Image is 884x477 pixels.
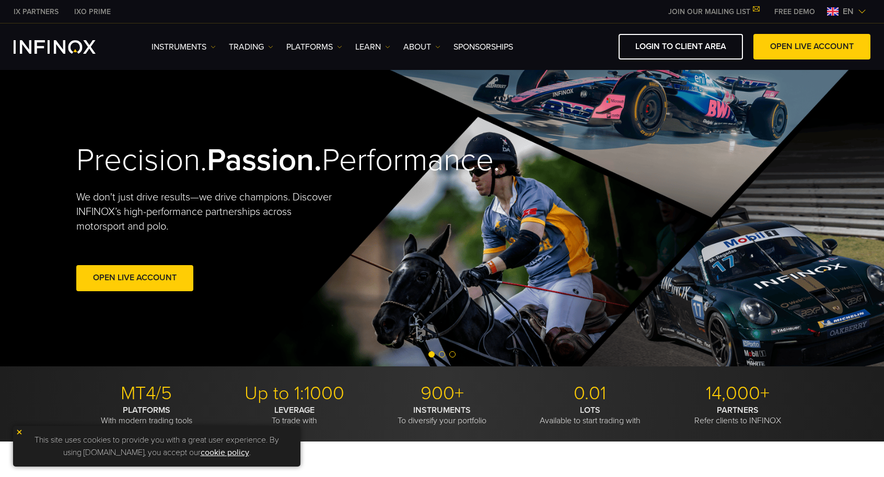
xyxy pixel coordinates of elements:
[717,405,759,415] strong: PARTNERS
[16,428,23,436] img: yellow close icon
[14,40,120,54] a: INFINOX Logo
[207,141,322,179] strong: Passion.
[839,5,858,18] span: en
[152,41,216,53] a: Instruments
[76,265,193,291] a: Open Live Account
[520,405,660,426] p: Available to start trading with
[619,34,743,59] a: LOGIN TO CLIENT AREA
[453,41,513,53] a: SPONSORSHIPS
[660,7,766,16] a: JOIN OUR MAILING LIST
[372,382,512,405] p: 900+
[520,382,660,405] p: 0.01
[76,141,405,180] h2: Precision. Performance.
[229,41,273,53] a: TRADING
[123,405,170,415] strong: PLATFORMS
[413,405,471,415] strong: INSTRUMENTS
[449,351,456,357] span: Go to slide 3
[18,431,295,461] p: This site uses cookies to provide you with a great user experience. By using [DOMAIN_NAME], you a...
[274,405,315,415] strong: LEVERAGE
[76,405,216,426] p: With modern trading tools
[224,405,364,426] p: To trade with
[201,447,249,458] a: cookie policy
[403,41,440,53] a: ABOUT
[76,190,340,234] p: We don't just drive results—we drive champions. Discover INFINOX’s high-performance partnerships ...
[753,34,870,59] a: OPEN LIVE ACCOUNT
[439,351,445,357] span: Go to slide 2
[428,351,435,357] span: Go to slide 1
[766,6,823,17] a: INFINOX MENU
[6,6,66,17] a: INFINOX
[355,41,390,53] a: Learn
[372,405,512,426] p: To diversify your portfolio
[668,405,808,426] p: Refer clients to INFINOX
[668,382,808,405] p: 14,000+
[286,41,342,53] a: PLATFORMS
[224,382,364,405] p: Up to 1:1000
[66,6,119,17] a: INFINOX
[76,382,216,405] p: MT4/5
[580,405,600,415] strong: LOTS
